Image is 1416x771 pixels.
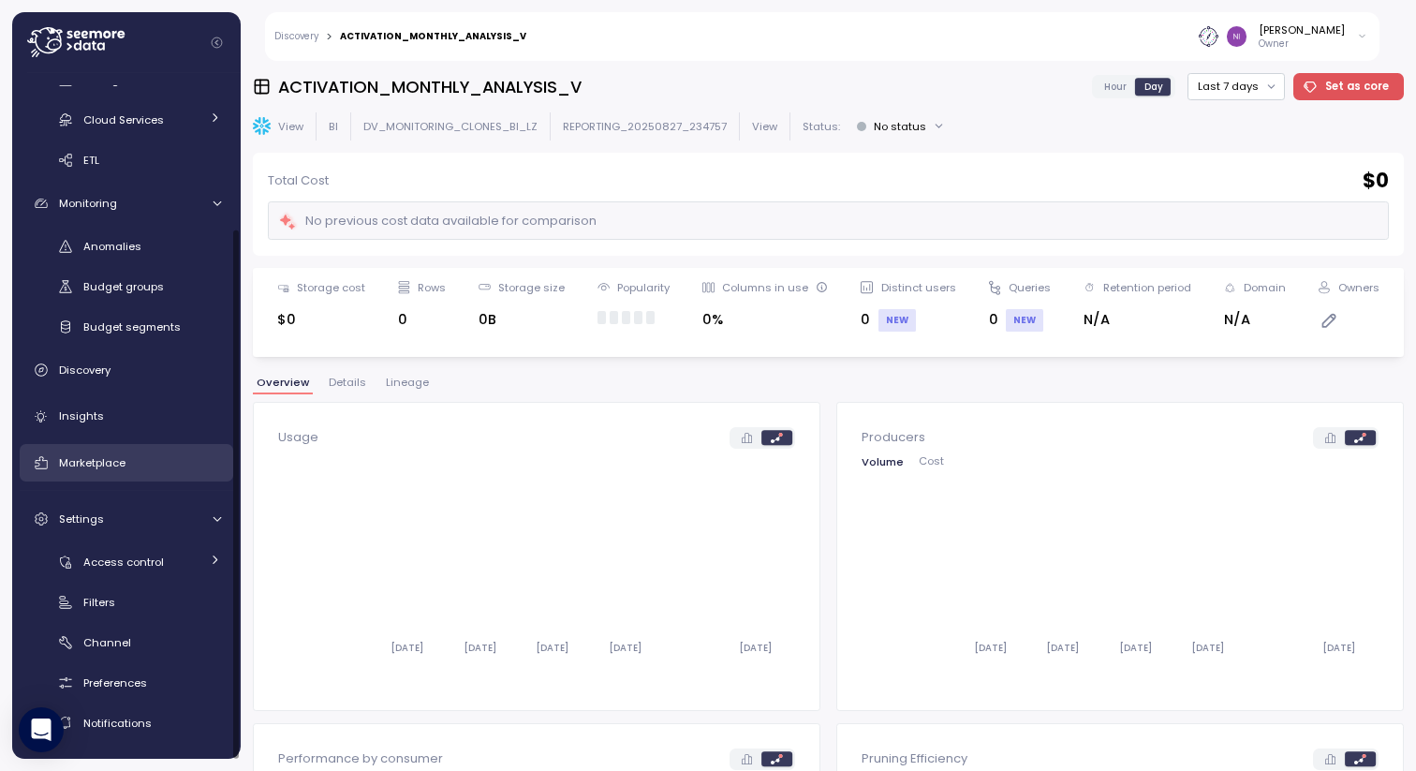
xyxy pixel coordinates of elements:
a: Budget segments [20,311,233,342]
p: Performance by consumer [278,749,443,768]
span: Anomalies [83,239,141,254]
p: Producers [862,428,925,447]
span: Budget segments [83,319,181,334]
tspan: [DATE] [1322,642,1355,654]
tspan: [DATE] [391,642,423,654]
div: Columns in use [722,280,828,295]
a: Access control [20,547,233,578]
span: Day [1144,80,1163,94]
span: Insights [59,408,104,423]
span: ETL [83,153,99,168]
a: Notifications [20,707,233,738]
div: Open Intercom Messenger [19,707,64,752]
span: Hour [1104,80,1127,94]
div: NEW [1006,309,1043,332]
tspan: [DATE] [608,642,641,654]
tspan: [DATE] [1191,642,1224,654]
a: Filters [20,587,233,618]
div: NEW [878,309,916,332]
span: Filters [83,595,115,610]
button: Set as core [1293,73,1405,100]
p: Total Cost [268,171,329,190]
a: Budget groups [20,272,233,303]
span: Channel [83,635,131,650]
div: Distinct users [881,280,956,295]
tspan: [DATE] [1046,642,1079,654]
a: ETL [20,144,233,175]
p: View [752,119,777,134]
div: Queries [1009,280,1051,295]
a: Channel [20,627,233,658]
span: Volume [862,457,904,467]
div: > [326,31,332,43]
span: Cloud Services [83,112,164,127]
p: Usage [278,428,318,447]
h2: $ 0 [1363,168,1389,195]
button: Last 7 days [1187,73,1285,100]
div: N/A [1224,309,1286,331]
a: Settings [20,500,233,538]
span: Details [329,378,366,388]
div: 0B [479,309,565,331]
p: BI [329,119,338,134]
div: $0 [277,309,365,331]
span: Cost [919,456,944,467]
img: aa5bc15c2af7a8687bb201f861f8e68b [1227,26,1246,46]
div: [PERSON_NAME] [1259,22,1345,37]
a: Preferences [20,667,233,698]
a: Discovery [20,351,233,389]
span: Access control [83,555,164,570]
div: Domain [1244,280,1286,295]
div: Popularity [617,280,670,295]
a: Anomalies [20,231,233,262]
h3: ACTIVATION_MONTHLY_ANALYSIS_V [278,75,582,98]
div: Owners [1338,280,1379,295]
a: Cloud Services [20,104,233,135]
div: 0% [702,309,828,331]
div: 0 [989,309,1051,332]
tspan: [DATE] [536,642,568,654]
span: Overview [257,378,309,388]
div: Rows [418,280,446,295]
span: Settings [59,512,104,526]
div: No status [874,119,926,134]
tspan: [DATE] [739,642,772,654]
div: Retention period [1103,280,1191,295]
a: Discovery [274,32,318,41]
p: Owner [1259,37,1345,51]
div: Storage size [498,280,565,295]
span: Lineage [386,378,429,388]
p: DV_MONITORING_CLONES_BI_LZ [363,119,538,134]
div: ACTIVATION_MONTHLY_ANALYSIS_V [340,32,526,41]
tspan: [DATE] [463,642,495,654]
a: Insights [20,398,233,436]
button: Collapse navigation [205,36,229,50]
p: REPORTING_20250827_234757 [563,119,727,134]
button: No status [848,112,952,140]
p: Pruning Efficiency [862,749,967,768]
span: Monitoring [59,196,117,211]
tspan: [DATE] [974,642,1007,654]
span: Marketplace [59,455,125,470]
div: 0 [398,309,446,331]
span: Set as core [1325,74,1389,99]
span: Discovery [59,363,111,378]
a: Monitoring [20,185,233,222]
tspan: [DATE] [1118,642,1151,654]
div: N/A [1084,309,1191,331]
img: 6791f8edfa6a2c9608b219b1.PNG [1199,26,1218,46]
p: Status: [803,119,840,134]
div: No previous cost data available for comparison [278,211,597,232]
p: View [278,119,303,134]
a: Marketplace [20,444,233,482]
span: Notifications [83,716,152,731]
div: 0 [861,309,955,332]
span: Preferences [83,675,147,690]
div: Storage cost [297,280,365,295]
span: Budget groups [83,279,164,294]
